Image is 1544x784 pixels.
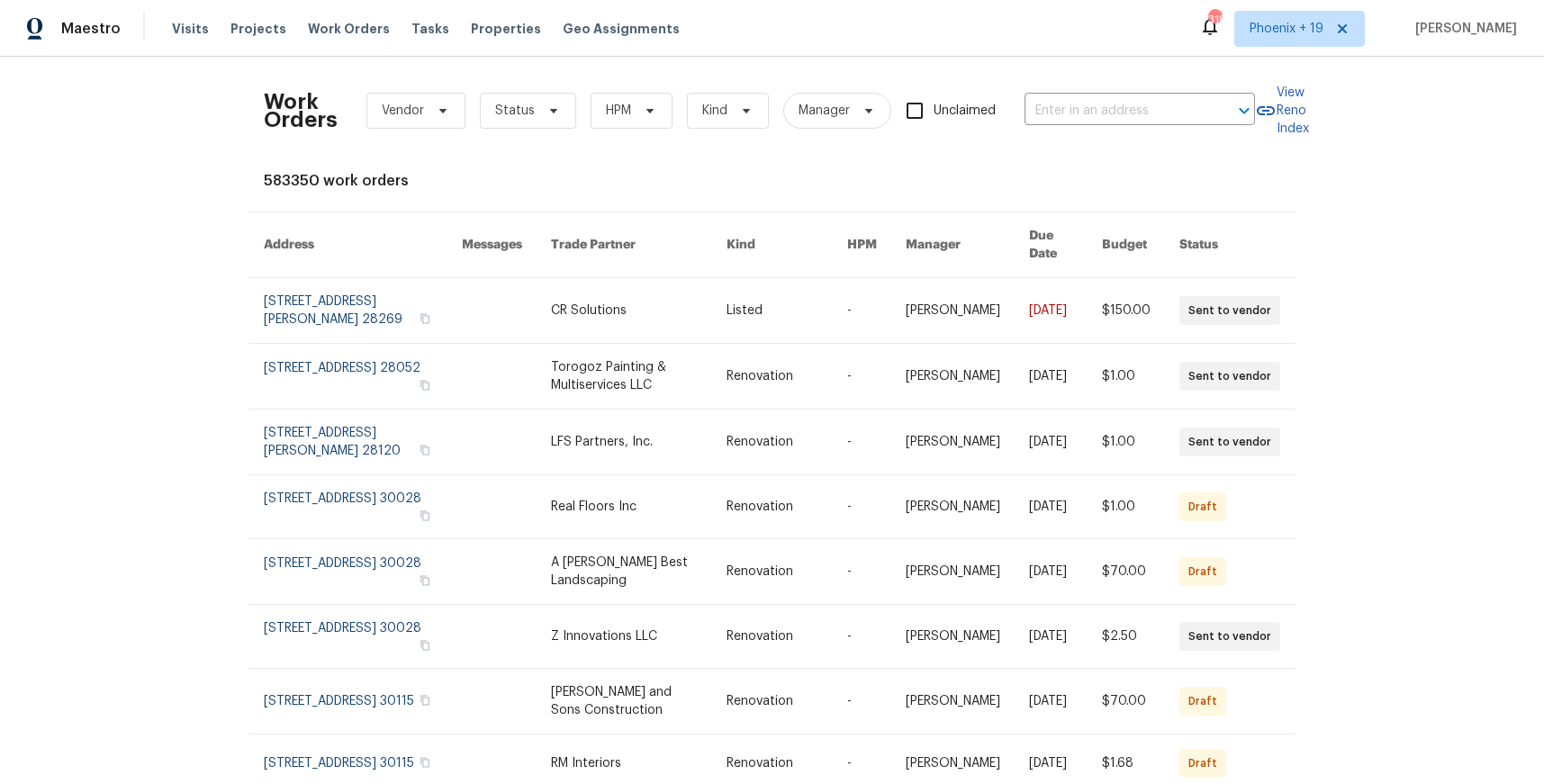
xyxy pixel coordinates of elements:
button: Copy Address [417,572,433,589]
td: [PERSON_NAME] [891,605,1015,669]
td: [PERSON_NAME] [891,344,1015,410]
span: Phoenix + 19 [1250,20,1323,38]
td: Listed [712,278,833,344]
th: HPM [833,212,891,278]
button: Copy Address [417,311,433,327]
span: Visits [172,20,209,38]
span: Manager [799,102,850,120]
td: - [833,475,891,539]
td: LFS Partners, Inc. [537,410,712,475]
td: [PERSON_NAME] [891,539,1015,605]
button: Copy Address [417,377,433,393]
td: CR Solutions [537,278,712,344]
td: - [833,605,891,669]
td: Renovation [712,669,833,734]
th: Messages [447,212,537,278]
th: Due Date [1015,212,1088,278]
td: - [833,410,891,475]
button: Copy Address [417,508,433,524]
span: Projects [230,20,286,38]
td: Renovation [712,605,833,669]
span: Vendor [382,102,424,120]
a: View Reno Index [1255,84,1309,138]
span: Properties [471,20,541,38]
td: [PERSON_NAME] [891,669,1015,734]
th: Trade Partner [537,212,712,278]
button: Copy Address [417,692,433,708]
button: Copy Address [417,442,433,458]
td: - [833,539,891,605]
th: Status [1165,212,1295,278]
th: Manager [891,212,1015,278]
td: [PERSON_NAME] [891,410,1015,475]
span: [PERSON_NAME] [1408,20,1517,38]
th: Kind [712,212,833,278]
td: Z Innovations LLC [537,605,712,669]
td: - [833,344,891,410]
td: Renovation [712,410,833,475]
td: [PERSON_NAME] [891,475,1015,539]
span: Tasks [411,23,449,35]
td: Torogoz Painting & Multiservices LLC [537,344,712,410]
div: 583350 work orders [264,172,1281,190]
span: Kind [702,102,727,120]
button: Open [1232,98,1257,123]
td: Renovation [712,475,833,539]
button: Copy Address [417,754,433,770]
div: 318 [1208,11,1221,29]
span: Unclaimed [934,102,996,121]
td: Renovation [712,539,833,605]
input: Enter in an address [1025,97,1205,125]
td: A [PERSON_NAME] Best Landscaping [537,539,712,605]
td: Real Floors Inc [537,475,712,539]
span: Maestro [61,20,121,38]
td: - [833,669,891,734]
h2: Work Orders [264,93,338,129]
td: [PERSON_NAME] [891,278,1015,344]
button: Copy Address [417,637,433,653]
th: Address [249,212,448,278]
span: HPM [606,102,631,120]
td: [PERSON_NAME] and Sons Construction [537,669,712,734]
th: Budget [1088,212,1165,278]
span: Work Orders [308,20,390,38]
span: Status [495,102,535,120]
span: Geo Assignments [563,20,680,38]
td: Renovation [712,344,833,410]
td: - [833,278,891,344]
